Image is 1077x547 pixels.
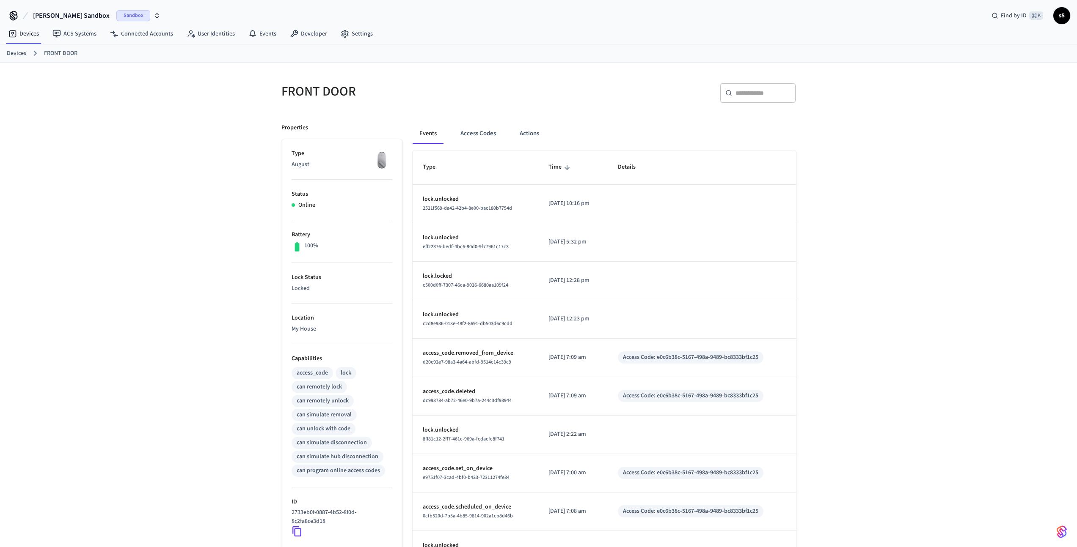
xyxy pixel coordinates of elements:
[548,199,598,208] p: [DATE] 10:16 pm
[1054,8,1069,23] span: sS
[292,284,392,293] p: Locked
[548,238,598,246] p: [DATE] 5:32 pm
[423,272,528,281] p: lock.locked
[623,391,758,400] div: Access Code: e0c6b38c-5167-498a-9489-bc8333bf1c25
[297,369,328,377] div: access_code
[423,205,512,212] span: 2521f569-da42-42b4-8e00-bac180b7754d
[423,282,508,289] span: c500d0ff-7307-46ca-9026-6680aa109f24
[297,410,352,419] div: can simulate removal
[297,438,367,447] div: can simulate disconnection
[623,468,758,477] div: Access Code: e0c6b38c-5167-498a-9489-bc8333bf1c25
[623,507,758,516] div: Access Code: e0c6b38c-5167-498a-9489-bc8333bf1c25
[423,161,446,174] span: Type
[423,512,513,520] span: 0cfb520d-7b5a-4b85-9814-902a1cb8d46b
[1057,525,1067,539] img: SeamLogoGradient.69752ec5.svg
[423,435,504,443] span: 8ff81c12-2ff7-461c-969a-fcdacfc8f741
[423,320,512,327] span: c2d8e936-013e-48f2-8691-db503d6c9cdd
[292,325,392,334] p: My House
[413,123,443,144] button: Events
[297,397,349,405] div: can remotely unlock
[1029,11,1043,20] span: ⌘ K
[46,26,103,41] a: ACS Systems
[423,474,510,481] span: e9751f07-3cad-4bf0-b423-72311274fe34
[180,26,242,41] a: User Identities
[283,26,334,41] a: Developer
[548,276,598,285] p: [DATE] 12:28 pm
[423,233,528,242] p: lock.unlocked
[297,424,350,433] div: can unlock with code
[413,123,796,144] div: ant example
[548,391,598,400] p: [DATE] 7:09 am
[548,315,598,323] p: [DATE] 12:23 pm
[423,397,512,404] span: dc993784-ab72-46e0-9b7a-244c3df93944
[423,349,528,358] p: access_code.removed_from_device
[297,383,342,391] div: can remotely lock
[297,466,380,475] div: can program online access codes
[548,353,598,362] p: [DATE] 7:09 am
[281,123,308,132] p: Properties
[423,358,511,366] span: d20c92e7-98a3-4a64-abfd-9514c14c39c9
[548,430,598,439] p: [DATE] 2:22 am
[985,8,1050,23] div: Find by ID⌘ K
[292,354,392,363] p: Capabilities
[423,426,528,435] p: lock.unlocked
[341,369,351,377] div: lock
[423,243,509,250] span: eff22376-bedf-4bc6-90d0-9f77961c17c3
[334,26,380,41] a: Settings
[297,452,378,461] div: can simulate hub disconnection
[292,160,392,169] p: August
[292,230,392,239] p: Battery
[292,273,392,282] p: Lock Status
[423,310,528,319] p: lock.unlocked
[371,149,392,170] img: August Wifi Smart Lock 3rd Gen, Silver, Front
[423,387,528,396] p: access_code.deleted
[292,508,389,526] p: 2733eb0f-0887-4b52-8f0d-8c2fa8ce3d18
[548,161,573,174] span: Time
[454,123,503,144] button: Access Codes
[423,464,528,473] p: access_code.set_on_device
[304,241,318,250] p: 100%
[623,353,758,362] div: Access Code: e0c6b38c-5167-498a-9489-bc8333bf1c25
[292,498,392,506] p: ID
[103,26,180,41] a: Connected Accounts
[548,468,598,477] p: [DATE] 7:00 am
[292,190,392,199] p: Status
[292,149,392,158] p: Type
[1001,11,1027,20] span: Find by ID
[423,503,528,511] p: access_code.scheduled_on_device
[548,507,598,516] p: [DATE] 7:08 am
[242,26,283,41] a: Events
[44,49,77,58] a: FRONT DOOR
[116,10,150,21] span: Sandbox
[298,201,315,210] p: Online
[423,195,528,204] p: lock.unlocked
[2,26,46,41] a: Devices
[513,123,546,144] button: Actions
[33,11,110,21] span: [PERSON_NAME] Sandbox
[281,83,534,100] h5: FRONT DOOR
[618,161,647,174] span: Details
[292,314,392,323] p: Location
[7,49,26,58] a: Devices
[1053,7,1070,24] button: sS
